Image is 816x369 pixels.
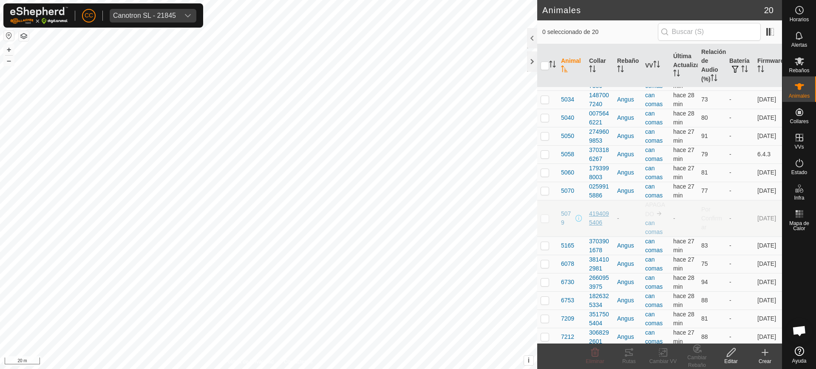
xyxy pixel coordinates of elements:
td: [DATE] [754,255,782,273]
th: Animal [558,44,586,87]
span: 6078 [561,259,574,268]
span: 77 [701,187,708,194]
p-sorticon: Activar para ordenar [653,62,660,69]
td: 6.4.3 [754,145,782,163]
span: 9 oct 2025, 12:07 [673,274,694,290]
span: Eliminar [586,358,604,364]
div: 3703186267 [589,146,610,163]
a: can comas [645,73,663,89]
a: can comas [645,146,663,162]
span: 73 [701,96,708,103]
span: CC [85,11,93,20]
span: 9 oct 2025, 12:07 [673,311,694,327]
td: - [726,328,754,346]
div: Angus [617,278,638,287]
span: 81 [701,315,708,322]
td: [DATE] [754,127,782,145]
div: 4194095406 [589,209,610,227]
span: VVs [794,144,804,149]
a: Ayuda [782,343,816,367]
div: 3517505404 [589,310,610,328]
span: 91 [701,132,708,139]
p-sorticon: Activar para ordenar [673,71,680,78]
div: 2749609853 [589,127,610,145]
a: Política de Privacidad [225,358,274,366]
a: can comas [645,238,663,254]
span: APAGADO [645,201,665,217]
span: 9 oct 2025, 12:07 [673,110,694,126]
span: 79 [701,151,708,158]
span: Infra [794,195,804,200]
span: 9 oct 2025, 12:08 [673,238,694,254]
th: Collar [586,44,614,87]
span: 5060 [561,168,574,177]
div: Cambiar Rebaño [680,354,714,369]
span: 80 [701,114,708,121]
a: can comas [645,256,663,272]
div: Angus [617,186,638,195]
span: Por Confirmar [701,206,722,231]
span: 6753 [561,296,574,305]
span: 5034 [561,95,574,104]
p-sorticon: Activar para ordenar [711,76,717,82]
span: 9 oct 2025, 12:08 [673,256,694,272]
td: - [726,127,754,145]
span: 20 [764,4,773,17]
button: Capas del Mapa [19,31,29,41]
div: Canotron SL - 21845 [113,12,176,19]
span: 9 oct 2025, 12:08 [673,165,694,180]
a: can comas [645,128,663,144]
span: 6730 [561,278,574,287]
td: - [726,255,754,273]
h2: Animales [542,5,764,15]
div: Angus [617,296,638,305]
td: - [726,200,754,237]
span: 9 oct 2025, 12:07 [673,92,694,107]
span: Horarios [790,17,809,22]
span: Rebaños [789,68,809,73]
div: Angus [617,113,638,122]
div: 3068292601 [589,328,610,346]
div: 1487007240 [589,91,610,109]
div: 1826325334 [589,292,610,310]
td: - [726,109,754,127]
button: – [4,56,14,66]
a: can comas [645,92,663,107]
span: 83 [701,242,708,249]
td: [DATE] [754,163,782,182]
td: [DATE] [754,237,782,255]
p-sorticon: Activar para ordenar [741,67,748,73]
td: [DATE] [754,310,782,328]
input: Buscar (S) [658,23,761,41]
span: Ayuda [792,358,807,363]
div: Angus [617,95,638,104]
span: 88 [701,333,708,340]
p-sorticon: Activar para ordenar [617,67,624,73]
p-sorticon: Activar para ordenar [561,67,568,73]
th: Relación de Audio (%) [698,44,726,87]
span: 9 oct 2025, 12:07 [673,73,694,89]
a: can comas [645,293,663,308]
div: Cambiar VV [646,358,680,365]
div: 0075646221 [589,109,610,127]
a: can comas [645,329,663,345]
p-sorticon: Activar para ordenar [757,67,764,73]
div: dropdown trigger [179,9,196,23]
span: 9 oct 2025, 12:08 [673,183,694,199]
span: Canotron SL - 21845 [110,9,179,23]
a: Contáctenos [284,358,312,366]
button: Restablecer Mapa [4,31,14,41]
td: - [726,163,754,182]
span: 7209 [561,314,574,323]
span: 5058 [561,150,574,159]
span: Alertas [791,42,807,48]
div: Editar [714,358,748,365]
a: can comas [645,220,663,235]
span: 75 [701,260,708,267]
div: 2660953975 [589,273,610,291]
div: Angus [617,332,638,341]
td: [DATE] [754,291,782,310]
td: - [726,182,754,200]
td: - [726,145,754,163]
a: can comas [645,183,663,199]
